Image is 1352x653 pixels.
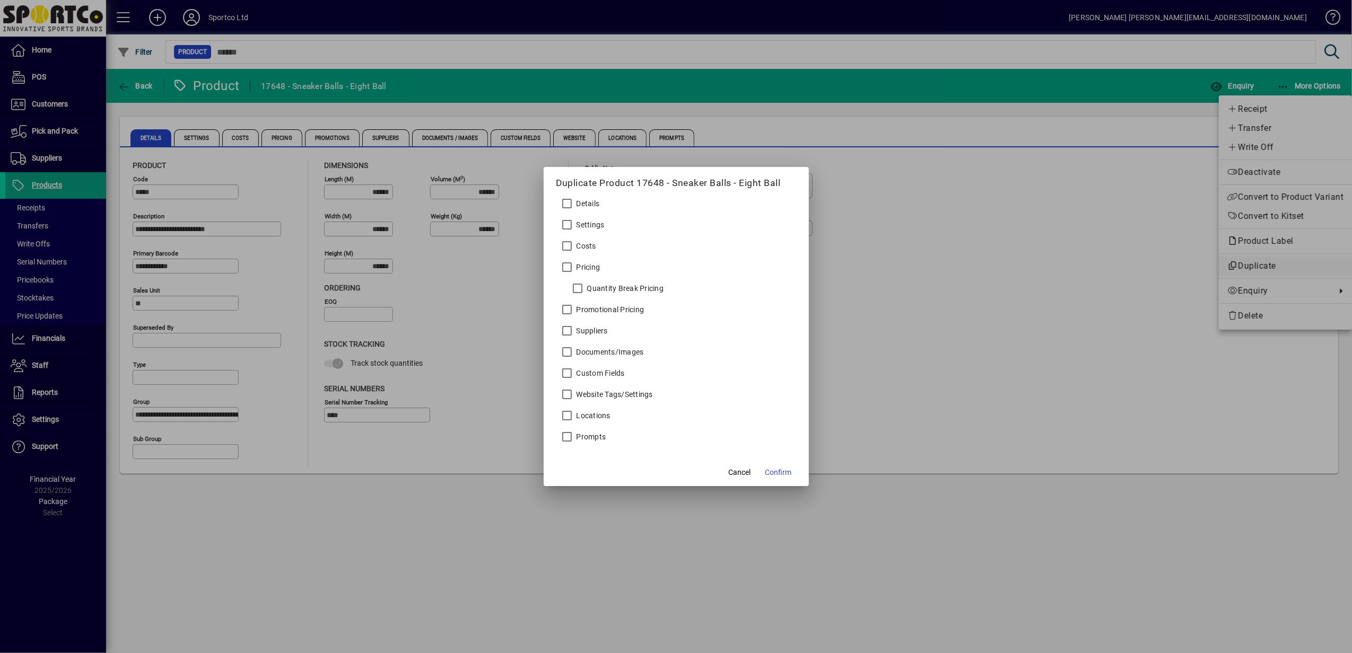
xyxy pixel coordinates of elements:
[574,389,653,400] label: Website Tags/Settings
[574,347,644,357] label: Documents/Images
[723,463,757,482] button: Cancel
[574,431,606,442] label: Prompts
[729,467,751,478] span: Cancel
[574,325,608,336] label: Suppliers
[574,219,605,230] label: Settings
[574,262,600,272] label: Pricing
[574,241,596,251] label: Costs
[574,410,610,421] label: Locations
[585,283,664,294] label: Quantity Break Pricing
[574,198,600,209] label: Details
[574,304,644,315] label: Promotional Pricing
[574,368,625,378] label: Custom Fields
[556,178,796,189] h5: Duplicate Product 17648 - Sneaker Balls - Eight Ball
[761,463,796,482] button: Confirm
[765,467,792,478] span: Confirm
